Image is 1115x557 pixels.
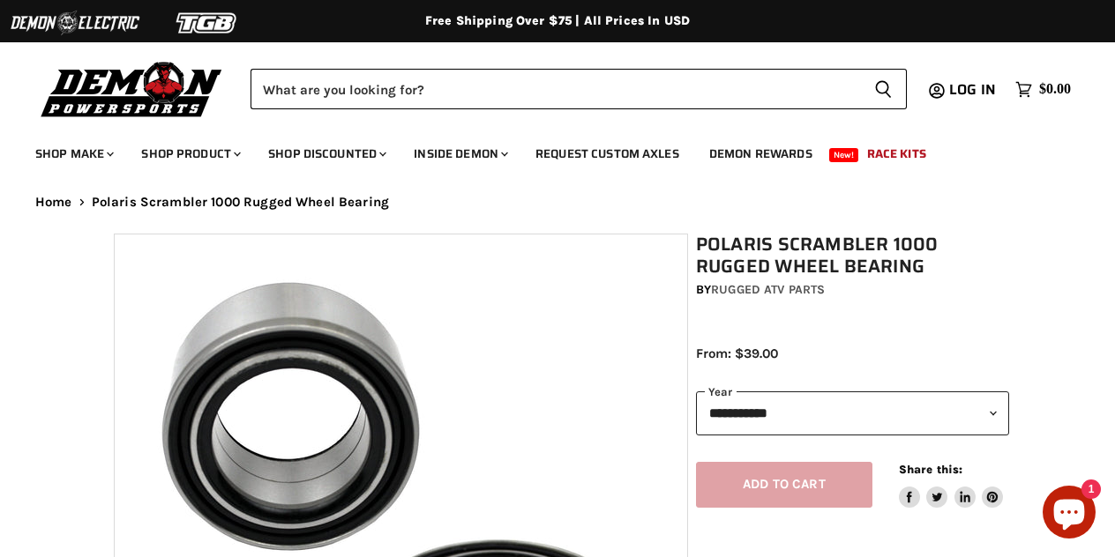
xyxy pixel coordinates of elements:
[899,463,962,476] span: Share this:
[829,148,859,162] span: New!
[255,136,397,172] a: Shop Discounted
[22,136,124,172] a: Shop Make
[35,195,72,210] a: Home
[1037,486,1101,543] inbox-online-store-chat: Shopify online store chat
[696,234,1009,278] h1: Polaris Scrambler 1000 Rugged Wheel Bearing
[899,462,1004,509] aside: Share this:
[22,129,1066,172] ul: Main menu
[35,57,228,120] img: Demon Powersports
[860,69,907,109] button: Search
[949,78,996,100] span: Log in
[696,136,826,172] a: Demon Rewards
[141,6,273,40] img: TGB Logo 2
[711,282,825,297] a: Rugged ATV Parts
[941,82,1006,98] a: Log in
[92,195,389,210] span: Polaris Scrambler 1000 Rugged Wheel Bearing
[251,69,860,109] input: Search
[251,69,907,109] form: Product
[696,345,778,361] span: From: $39.00
[696,280,1009,300] div: by
[1039,81,1071,98] span: $0.00
[1006,77,1080,102] a: $0.00
[522,136,692,172] a: Request Custom Axles
[9,6,141,40] img: Demon Electric Logo 2
[400,136,519,172] a: Inside Demon
[696,391,1009,434] select: year
[128,136,251,172] a: Shop Product
[854,136,939,172] a: Race Kits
